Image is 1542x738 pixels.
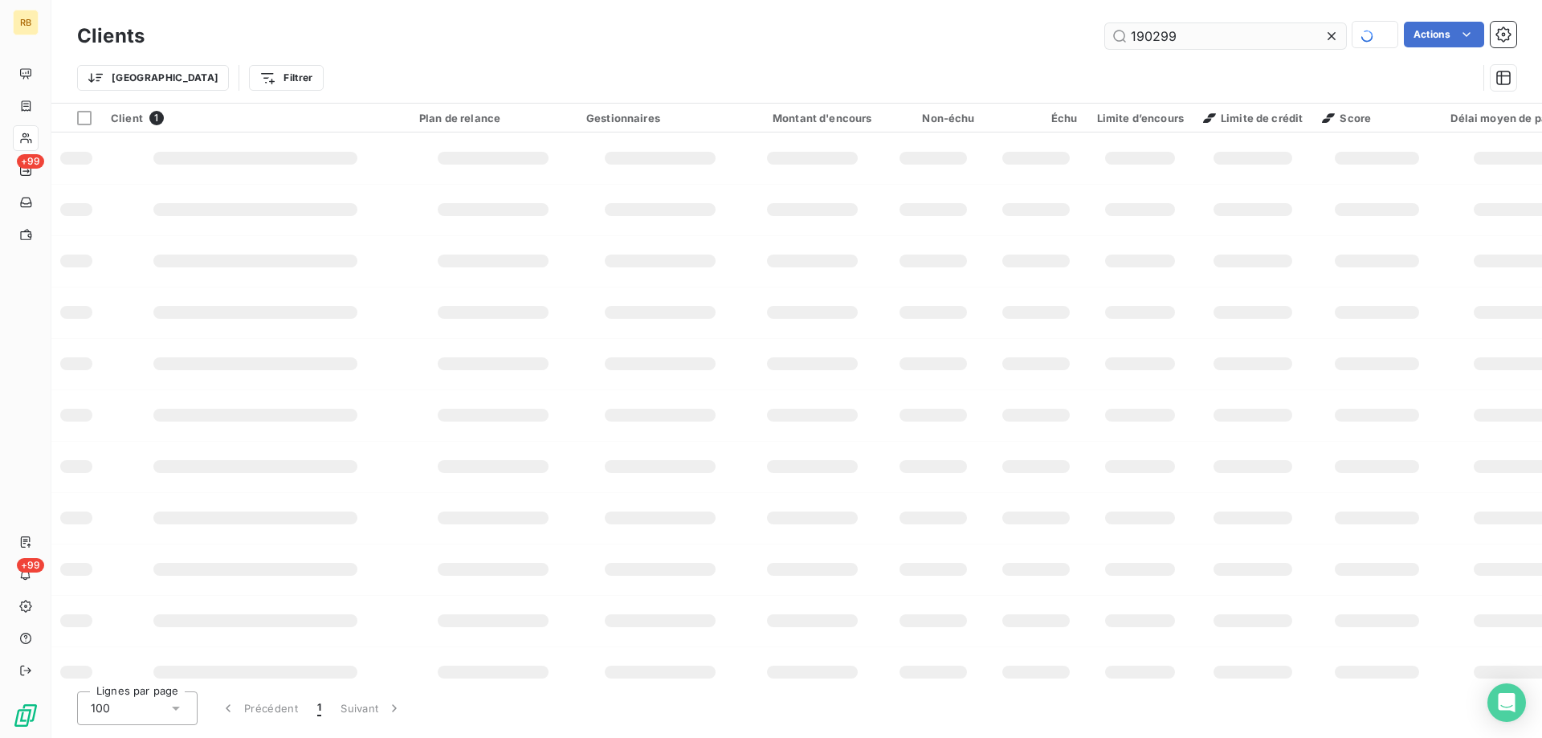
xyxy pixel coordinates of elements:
[1097,112,1184,124] div: Limite d’encours
[17,558,44,573] span: +99
[419,112,567,124] div: Plan de relance
[13,10,39,35] div: RB
[1487,683,1526,722] div: Open Intercom Messenger
[308,691,331,725] button: 1
[13,703,39,728] img: Logo LeanPay
[1203,112,1303,124] span: Limite de crédit
[77,22,145,51] h3: Clients
[891,112,975,124] div: Non-échu
[331,691,412,725] button: Suivant
[249,65,323,91] button: Filtrer
[317,700,321,716] span: 1
[77,65,229,91] button: [GEOGRAPHIC_DATA]
[1105,23,1346,49] input: Rechercher
[17,154,44,169] span: +99
[994,112,1078,124] div: Échu
[586,112,734,124] div: Gestionnaires
[1322,112,1371,124] span: Score
[149,111,164,125] span: 1
[91,700,110,716] span: 100
[210,691,308,725] button: Précédent
[753,112,872,124] div: Montant d'encours
[1404,22,1484,47] button: Actions
[111,112,143,124] span: Client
